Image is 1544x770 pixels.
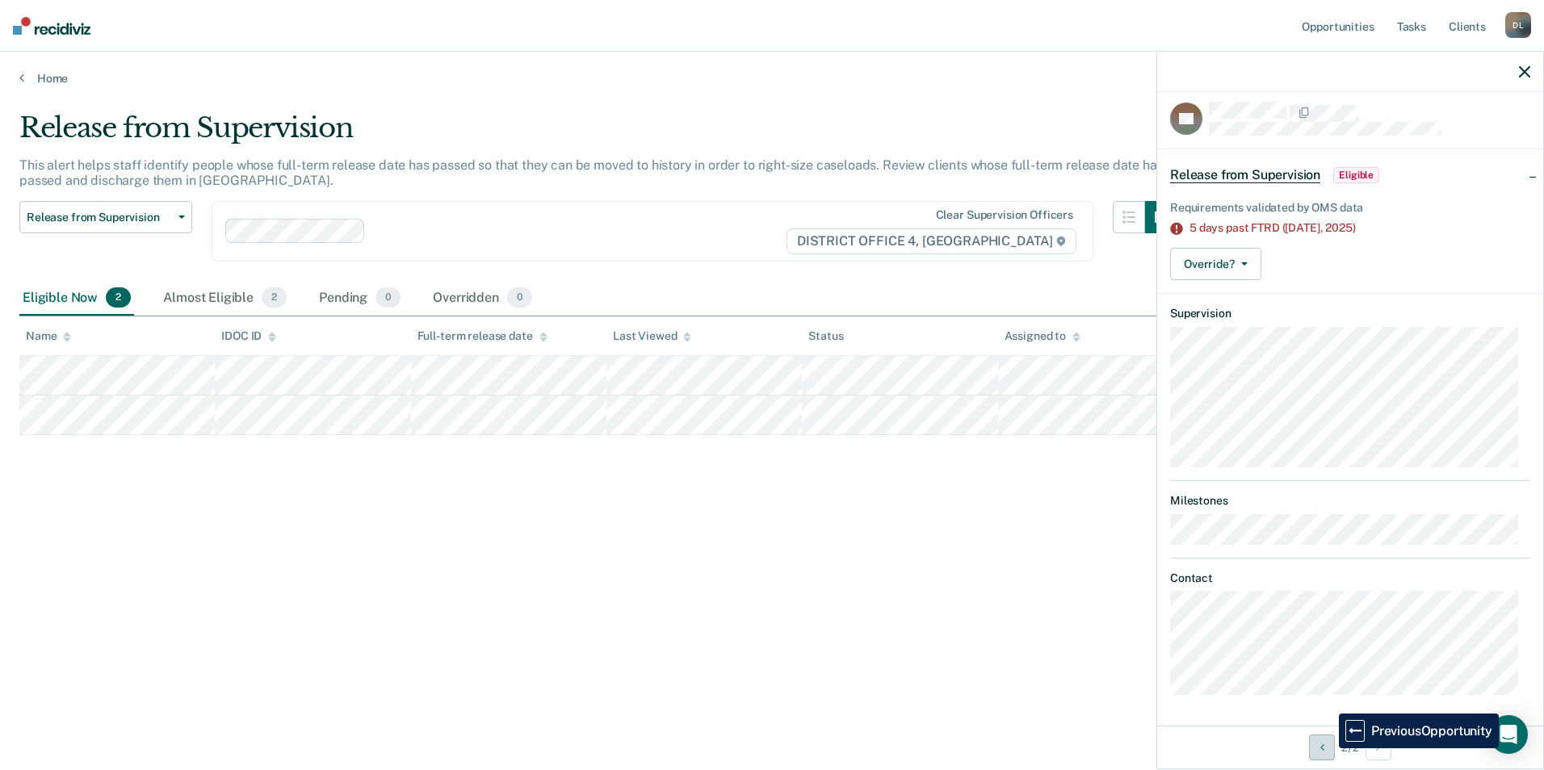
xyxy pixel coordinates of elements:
[1366,734,1391,760] button: Next Opportunity
[106,287,131,308] span: 2
[1489,715,1528,754] div: Open Intercom Messenger
[262,287,287,308] span: 2
[19,157,1163,188] p: This alert helps staff identify people whose full-term release date has passed so that they can b...
[19,111,1177,157] div: Release from Supervision
[1170,307,1530,320] dt: Supervision
[1505,12,1531,38] div: D L
[376,287,401,308] span: 0
[1170,494,1530,508] dt: Milestones
[316,281,404,316] div: Pending
[417,329,548,343] div: Full-term release date
[19,71,1525,86] a: Home
[787,228,1076,254] span: DISTRICT OFFICE 4, [GEOGRAPHIC_DATA]
[1005,329,1080,343] div: Assigned to
[27,211,172,224] span: Release from Supervision
[1309,734,1335,760] button: Previous Opportunity
[936,208,1073,222] div: Clear supervision officers
[221,329,276,343] div: IDOC ID
[507,287,532,308] span: 0
[19,281,134,316] div: Eligible Now
[1170,167,1320,183] span: Release from Supervision
[160,281,290,316] div: Almost Eligible
[26,329,71,343] div: Name
[13,17,90,35] img: Recidiviz
[1157,149,1543,201] div: Release from SupervisionEligible
[1170,248,1261,280] button: Override?
[1170,201,1530,215] div: Requirements validated by OMS data
[1157,726,1543,768] div: 2 / 2
[1325,221,1355,234] span: 2025)
[613,329,691,343] div: Last Viewed
[1333,167,1379,183] span: Eligible
[1170,571,1530,585] dt: Contact
[1189,221,1530,235] div: 5 days past FTRD ([DATE],
[430,281,535,316] div: Overridden
[808,329,843,343] div: Status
